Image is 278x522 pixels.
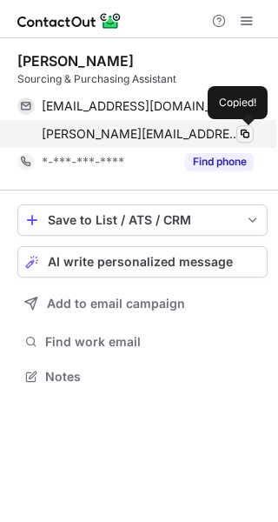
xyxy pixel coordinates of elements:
span: [EMAIL_ADDRESS][DOMAIN_NAME] [42,98,241,114]
span: Find work email [45,334,261,350]
div: Sourcing & Purchasing Assistant [17,71,268,87]
button: Reveal Button [185,153,254,171]
span: Notes [45,369,261,385]
button: Add to email campaign [17,288,268,319]
img: ContactOut v5.3.10 [17,10,122,31]
span: Add to email campaign [47,297,185,311]
div: [PERSON_NAME] [17,52,134,70]
button: save-profile-one-click [17,204,268,236]
button: Find work email [17,330,268,354]
button: AI write personalized message [17,246,268,278]
button: Notes [17,365,268,389]
span: [PERSON_NAME][EMAIL_ADDRESS][PERSON_NAME][DOMAIN_NAME] [42,126,241,142]
div: Save to List / ATS / CRM [48,213,237,227]
span: AI write personalized message [48,255,233,269]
